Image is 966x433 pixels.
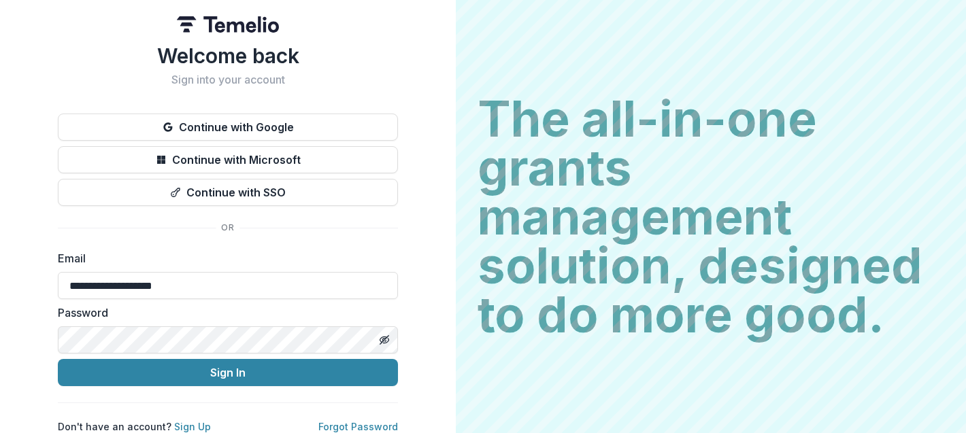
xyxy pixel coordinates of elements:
[373,329,395,351] button: Toggle password visibility
[58,359,398,386] button: Sign In
[58,179,398,206] button: Continue with SSO
[318,421,398,432] a: Forgot Password
[177,16,279,33] img: Temelio
[58,73,398,86] h2: Sign into your account
[58,146,398,173] button: Continue with Microsoft
[58,114,398,141] button: Continue with Google
[58,44,398,68] h1: Welcome back
[174,421,211,432] a: Sign Up
[58,305,390,321] label: Password
[58,250,390,266] label: Email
